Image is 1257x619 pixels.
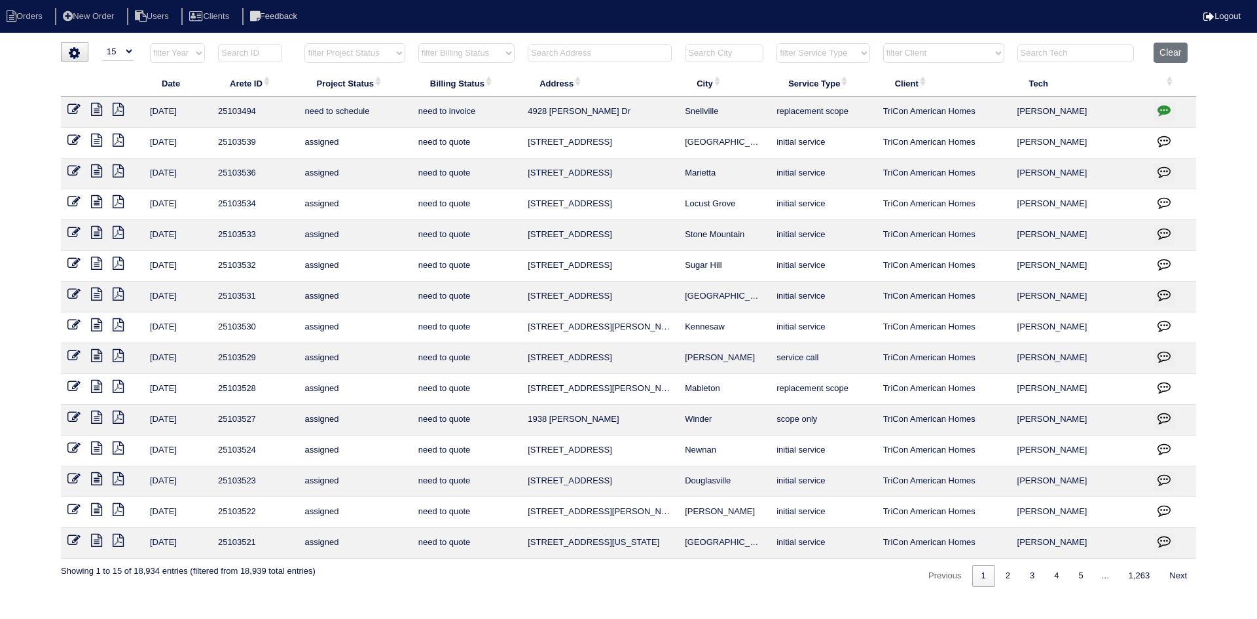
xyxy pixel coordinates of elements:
td: need to quote [412,128,521,159]
td: Snellville [678,97,770,128]
td: [DATE] [143,436,211,466]
td: [DATE] [143,466,211,497]
td: replacement scope [770,97,876,128]
td: TriCon American Homes [877,128,1011,159]
td: initial service [770,436,876,466]
td: [DATE] [143,312,211,343]
td: Winder [678,405,770,436]
td: 25103531 [211,282,298,312]
td: initial service [770,251,876,282]
td: 25103529 [211,343,298,374]
td: [GEOGRAPHIC_DATA] [678,528,770,559]
li: Users [127,8,179,26]
td: [PERSON_NAME] [1011,312,1148,343]
td: [PERSON_NAME] [1011,497,1148,528]
a: New Order [55,11,124,21]
td: [DATE] [143,128,211,159]
th: Arete ID: activate to sort column ascending [211,69,298,97]
td: need to quote [412,282,521,312]
td: [PERSON_NAME] [1011,343,1148,374]
td: need to quote [412,312,521,343]
td: [STREET_ADDRESS] [521,128,678,159]
a: Users [127,11,179,21]
td: initial service [770,466,876,497]
th: Tech [1011,69,1148,97]
td: [DATE] [143,405,211,436]
td: [STREET_ADDRESS] [521,466,678,497]
td: need to quote [412,343,521,374]
a: Logout [1203,11,1241,21]
td: TriCon American Homes [877,220,1011,251]
td: TriCon American Homes [877,97,1011,128]
td: assigned [298,466,411,497]
a: Clients [181,11,240,21]
td: assigned [298,282,411,312]
a: 4 [1045,565,1068,587]
div: Showing 1 to 15 of 18,934 entries (filtered from 18,939 total entries) [61,559,316,577]
td: [PERSON_NAME] [1011,251,1148,282]
td: assigned [298,159,411,189]
td: TriCon American Homes [877,497,1011,528]
th: Billing Status: activate to sort column ascending [412,69,521,97]
td: [PERSON_NAME] [1011,128,1148,159]
td: [PERSON_NAME] [1011,282,1148,312]
th: : activate to sort column ascending [1147,69,1196,97]
td: replacement scope [770,374,876,405]
span: … [1093,571,1118,580]
a: 1,263 [1120,565,1159,587]
td: [STREET_ADDRESS] [521,220,678,251]
td: initial service [770,159,876,189]
td: 25103534 [211,189,298,220]
td: [STREET_ADDRESS] [521,436,678,466]
td: need to invoice [412,97,521,128]
td: [PERSON_NAME] [1011,220,1148,251]
a: 1 [972,565,995,587]
td: [STREET_ADDRESS] [521,159,678,189]
td: Marietta [678,159,770,189]
td: initial service [770,497,876,528]
td: initial service [770,128,876,159]
td: [PERSON_NAME] [1011,159,1148,189]
td: initial service [770,528,876,559]
td: need to quote [412,497,521,528]
td: TriCon American Homes [877,436,1011,466]
td: [PERSON_NAME] [678,497,770,528]
td: Mableton [678,374,770,405]
td: [PERSON_NAME] [1011,189,1148,220]
a: 2 [996,565,1019,587]
input: Search ID [218,44,282,62]
td: TriCon American Homes [877,282,1011,312]
td: TriCon American Homes [877,343,1011,374]
td: need to quote [412,220,521,251]
td: 25103532 [211,251,298,282]
td: need to quote [412,374,521,405]
td: need to quote [412,159,521,189]
td: TriCon American Homes [877,251,1011,282]
td: assigned [298,374,411,405]
td: [DATE] [143,282,211,312]
td: assigned [298,436,411,466]
td: [DATE] [143,343,211,374]
td: initial service [770,220,876,251]
li: New Order [55,8,124,26]
a: Previous [919,565,971,587]
th: Project Status: activate to sort column ascending [298,69,411,97]
td: service call [770,343,876,374]
td: assigned [298,343,411,374]
a: Next [1160,565,1196,587]
td: need to quote [412,189,521,220]
td: [PERSON_NAME] [1011,405,1148,436]
input: Search Tech [1017,44,1134,62]
input: Search Address [528,44,672,62]
td: [PERSON_NAME] [1011,466,1148,497]
td: [DATE] [143,497,211,528]
th: Address: activate to sort column ascending [521,69,678,97]
td: [STREET_ADDRESS] [521,189,678,220]
td: TriCon American Homes [877,405,1011,436]
td: 25103533 [211,220,298,251]
td: [GEOGRAPHIC_DATA] [678,282,770,312]
td: [DATE] [143,251,211,282]
td: [STREET_ADDRESS] [521,282,678,312]
td: assigned [298,405,411,436]
td: 25103494 [211,97,298,128]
